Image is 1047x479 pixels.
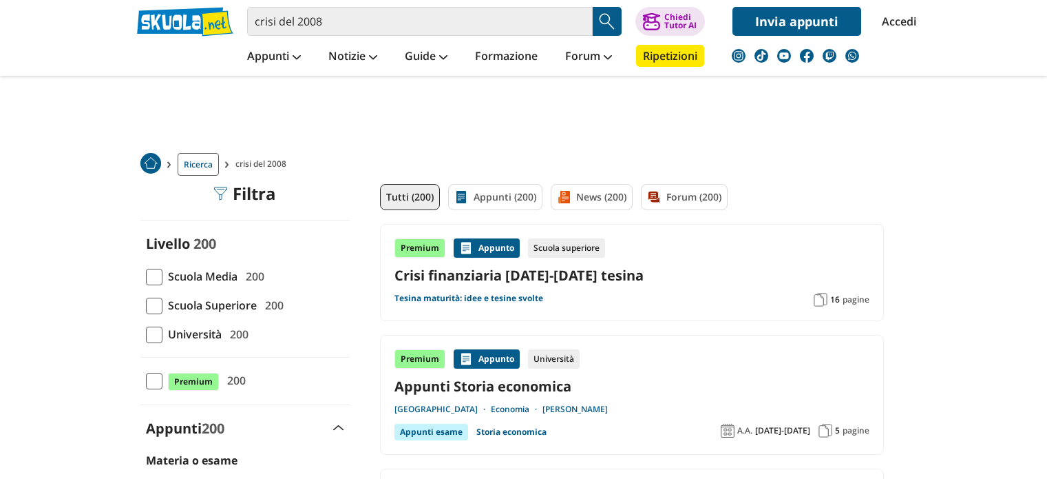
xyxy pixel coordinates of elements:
[140,153,161,174] img: Home
[146,234,190,253] label: Livello
[140,153,161,176] a: Home
[244,45,304,70] a: Appunti
[818,424,832,438] img: Pagine
[394,238,445,258] div: Premium
[213,184,276,203] div: Filtra
[146,453,237,468] label: Materia o esame
[721,424,734,438] img: Anno accademico
[737,425,752,436] span: A.A.
[213,187,227,201] img: Filtra filtri mobile
[597,11,617,32] img: Cerca appunti, riassunti o versioni
[401,45,451,70] a: Guide
[162,267,237,285] span: Scuola Media
[593,7,622,36] button: Search Button
[823,49,836,63] img: twitch
[491,404,542,415] a: Economia
[247,7,593,36] input: Cerca appunti, riassunti o versioni
[380,184,440,210] a: Tutti (200)
[448,184,542,210] a: Appunti (200)
[260,296,284,314] span: 200
[178,153,219,176] a: Ricerca
[222,371,246,389] span: 200
[542,404,608,415] a: [PERSON_NAME]
[394,404,491,415] a: [GEOGRAPHIC_DATA]
[636,45,704,67] a: Ripetizioni
[162,296,257,314] span: Scuola Superiore
[454,349,520,369] div: Appunto
[168,373,219,391] span: Premium
[528,349,580,369] div: Università
[664,13,697,30] div: Chiedi Tutor AI
[562,45,615,70] a: Forum
[635,7,705,36] button: ChiediTutor AI
[476,424,547,440] a: Storia economica
[528,238,605,258] div: Scuola superiore
[830,294,840,305] span: 16
[235,153,292,176] span: crisi del 2008
[557,190,571,204] img: News filtro contenuto
[224,325,248,343] span: 200
[146,419,224,438] label: Appunti
[162,325,222,343] span: Università
[843,294,869,305] span: pagine
[394,349,445,369] div: Premium
[754,49,768,63] img: tiktok
[835,425,840,436] span: 5
[394,377,869,396] a: Appunti Storia economica
[732,49,745,63] img: instagram
[454,238,520,258] div: Appunto
[459,241,473,255] img: Appunti contenuto
[732,7,861,36] a: Invia appunti
[240,267,264,285] span: 200
[882,7,911,36] a: Accedi
[845,49,859,63] img: WhatsApp
[333,425,344,431] img: Apri e chiudi sezione
[325,45,381,70] a: Notizie
[202,419,224,438] span: 200
[459,352,473,366] img: Appunti contenuto
[472,45,541,70] a: Formazione
[755,425,810,436] span: [DATE]-[DATE]
[800,49,814,63] img: facebook
[843,425,869,436] span: pagine
[394,424,468,440] div: Appunti esame
[394,293,543,304] a: Tesina maturità: idee e tesine svolte
[647,190,661,204] img: Forum filtro contenuto
[193,234,216,253] span: 200
[551,184,633,210] a: News (200)
[454,190,468,204] img: Appunti filtro contenuto
[777,49,791,63] img: youtube
[814,293,827,307] img: Pagine
[641,184,728,210] a: Forum (200)
[394,266,869,285] a: Crisi finanziaria [DATE]-[DATE] tesina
